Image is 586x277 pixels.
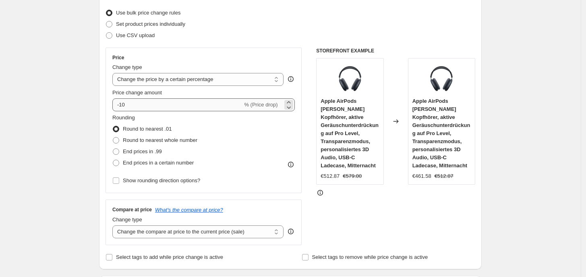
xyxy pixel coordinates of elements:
[112,217,142,223] span: Change type
[425,62,458,95] img: 71pGbe01SQL_80x.jpg
[123,160,194,166] span: End prices in a certain number
[123,177,200,183] span: Show rounding direction options?
[244,102,277,108] span: % (Price drop)
[116,32,155,38] span: Use CSV upload
[343,172,362,180] strike: €579.00
[116,21,185,27] span: Set product prices individually
[287,227,295,235] div: help
[155,207,223,213] button: What's the compare at price?
[412,98,470,169] span: Apple AirPods [PERSON_NAME] Kopfhörer, aktive Geräuschunterdrückung auf Pro Level, Transparenzmod...
[287,75,295,83] div: help
[412,172,431,180] div: €461.58
[116,254,223,260] span: Select tags to add while price change is active
[316,48,475,54] h6: STOREFRONT EXAMPLE
[123,126,172,132] span: Round to nearest .01
[334,62,366,95] img: 71pGbe01SQL_80x.jpg
[435,172,453,180] strike: €512.87
[116,10,180,16] span: Use bulk price change rules
[123,137,197,143] span: Round to nearest whole number
[312,254,428,260] span: Select tags to remove while price change is active
[112,98,242,111] input: -15
[112,115,135,121] span: Rounding
[112,90,162,96] span: Price change amount
[123,148,162,154] span: End prices in .99
[321,172,340,180] div: €512.87
[112,64,142,70] span: Change type
[112,206,152,213] h3: Compare at price
[321,98,379,169] span: Apple AirPods [PERSON_NAME] Kopfhörer, aktive Geräuschunterdrückung auf Pro Level, Transparenzmod...
[112,54,124,61] h3: Price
